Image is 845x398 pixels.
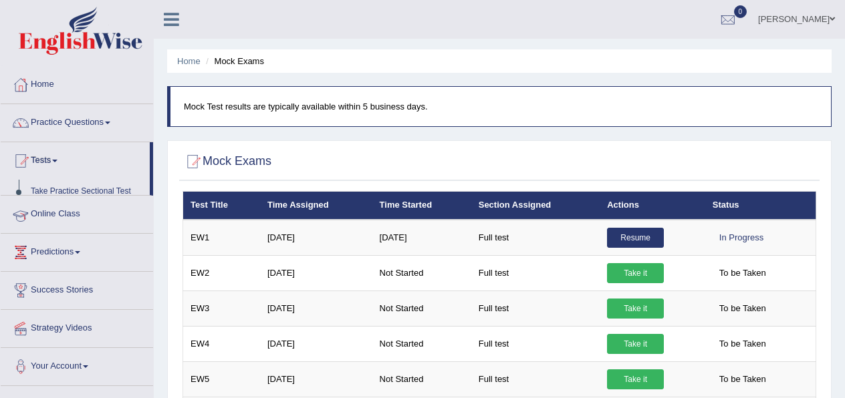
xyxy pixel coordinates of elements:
a: Home [177,56,201,66]
th: Actions [600,192,705,220]
td: EW2 [183,255,260,290]
li: Mock Exams [203,55,264,67]
td: [DATE] [260,290,372,326]
a: Take it [607,263,664,283]
td: [DATE] [260,361,372,397]
span: To be Taken [713,298,773,319]
th: Section Assigned [471,192,600,220]
a: Practice Questions [1,104,153,138]
td: Full test [471,220,600,256]
span: 0 [734,5,747,18]
a: Online Class [1,196,153,229]
span: To be Taken [713,369,773,389]
td: [DATE] [260,220,372,256]
p: Mock Test results are typically available within 5 business days. [184,100,818,113]
div: In Progress [713,228,770,248]
a: Success Stories [1,272,153,305]
td: Full test [471,255,600,290]
a: Strategy Videos [1,310,153,343]
td: Full test [471,326,600,361]
a: Home [1,66,153,99]
td: [DATE] [372,220,471,256]
th: Time Started [372,192,471,220]
a: Your Account [1,348,153,381]
td: Not Started [372,255,471,290]
td: Not Started [372,290,471,326]
span: To be Taken [713,334,773,354]
th: Test Title [183,192,260,220]
th: Time Assigned [260,192,372,220]
a: Predictions [1,234,153,267]
td: EW3 [183,290,260,326]
a: Take it [607,334,664,354]
span: To be Taken [713,263,773,283]
a: Take it [607,298,664,319]
td: Not Started [372,361,471,397]
a: Tests [1,142,150,176]
td: [DATE] [260,326,372,361]
a: Take Practice Sectional Test [25,180,150,204]
th: Status [705,192,816,220]
td: Full test [471,361,600,397]
td: EW4 [183,326,260,361]
td: EW1 [183,220,260,256]
td: [DATE] [260,255,372,290]
a: Take it [607,369,664,389]
td: Not Started [372,326,471,361]
h2: Mock Exams [183,152,271,172]
td: EW5 [183,361,260,397]
td: Full test [471,290,600,326]
a: Resume [607,228,664,248]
